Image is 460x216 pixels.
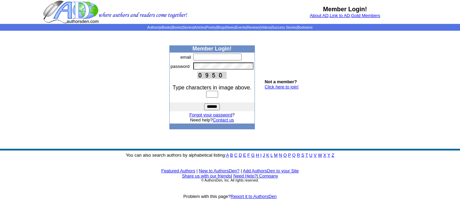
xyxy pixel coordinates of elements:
[147,26,312,29] span: | | | | | | | | | | | |
[310,13,328,18] a: About AD
[265,79,297,84] b: Not a member?
[241,168,242,173] font: |
[161,168,195,173] a: Featured Authors
[310,13,380,18] font: , ,
[243,153,246,158] a: E
[351,13,380,18] a: Gold Members
[292,153,295,158] a: Q
[189,112,235,117] font: ?
[201,178,259,182] font: © AuthorsDen, Inc. All rights reserved.
[259,173,278,178] a: Company
[233,173,257,178] a: Need Help?
[183,26,193,29] a: Stories
[279,153,282,158] a: N
[226,26,235,29] a: News
[197,72,227,79] img: This Is CAPTCHA Image
[261,26,271,29] a: Videos
[172,26,182,29] a: Books
[147,26,159,29] a: Authors
[231,173,232,178] font: |
[217,26,225,29] a: Blogs
[236,26,246,29] a: Events
[305,153,308,158] a: T
[330,13,350,18] a: Link to AD
[271,153,273,158] a: L
[323,153,326,158] a: X
[263,153,265,158] a: J
[314,153,317,158] a: V
[297,26,313,29] a: Bookstore
[247,26,260,29] a: Reviews
[231,194,277,199] a: Report it to AuthorsDen
[266,153,269,158] a: K
[126,153,334,158] font: You can also search authors by alphabetical listing:
[182,173,231,178] a: Share us with our friends
[173,85,251,90] font: Type characters in image above.
[318,153,322,158] a: W
[189,112,232,117] a: Forgot your password
[265,84,299,89] a: Click here to join!
[213,117,234,123] a: Contact us
[181,55,191,60] font: email
[197,168,198,173] font: |
[283,153,287,158] a: O
[234,153,237,158] a: C
[160,26,171,29] a: eBooks
[288,153,291,158] a: P
[226,153,229,158] a: A
[193,46,232,52] b: Member Login!
[309,153,312,158] a: U
[256,153,259,158] a: H
[260,153,262,158] a: I
[199,168,240,173] a: New to AuthorsDen?
[323,6,367,13] b: Member Login!
[194,26,205,29] a: Articles
[190,117,234,123] font: Need help?
[230,153,233,158] a: B
[251,153,255,158] a: G
[327,153,330,158] a: Y
[247,153,250,158] a: F
[257,173,278,178] font: |
[239,153,242,158] a: D
[332,153,334,158] a: Z
[171,64,190,69] font: password
[243,168,299,173] a: Add AuthorsDen to your Site
[301,153,304,158] a: S
[206,26,216,29] a: Poetry
[272,26,296,29] a: Success Stories
[274,153,278,158] a: M
[183,194,277,199] font: Problem with this page?
[297,153,300,158] a: R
